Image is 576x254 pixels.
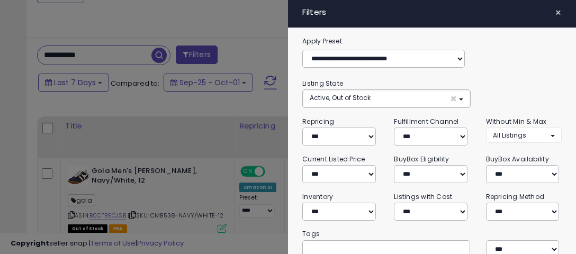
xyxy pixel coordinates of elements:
[394,155,449,164] small: BuyBox Eligibility
[394,192,452,201] small: Listings with Cost
[302,117,334,126] small: Repricing
[303,90,470,107] button: Active, Out of Stock ×
[486,117,547,126] small: Without Min & Max
[302,155,365,164] small: Current Listed Price
[551,5,566,20] button: ×
[310,93,371,102] span: Active, Out of Stock
[450,93,457,104] span: ×
[394,117,458,126] small: Fulfillment Channel
[302,8,562,17] h4: Filters
[294,35,570,47] label: Apply Preset:
[493,131,526,140] span: All Listings
[302,192,333,201] small: Inventory
[486,128,562,143] button: All Listings
[555,5,562,20] span: ×
[294,228,570,240] small: Tags
[486,155,549,164] small: BuyBox Availability
[486,192,545,201] small: Repricing Method
[302,79,343,88] small: Listing State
